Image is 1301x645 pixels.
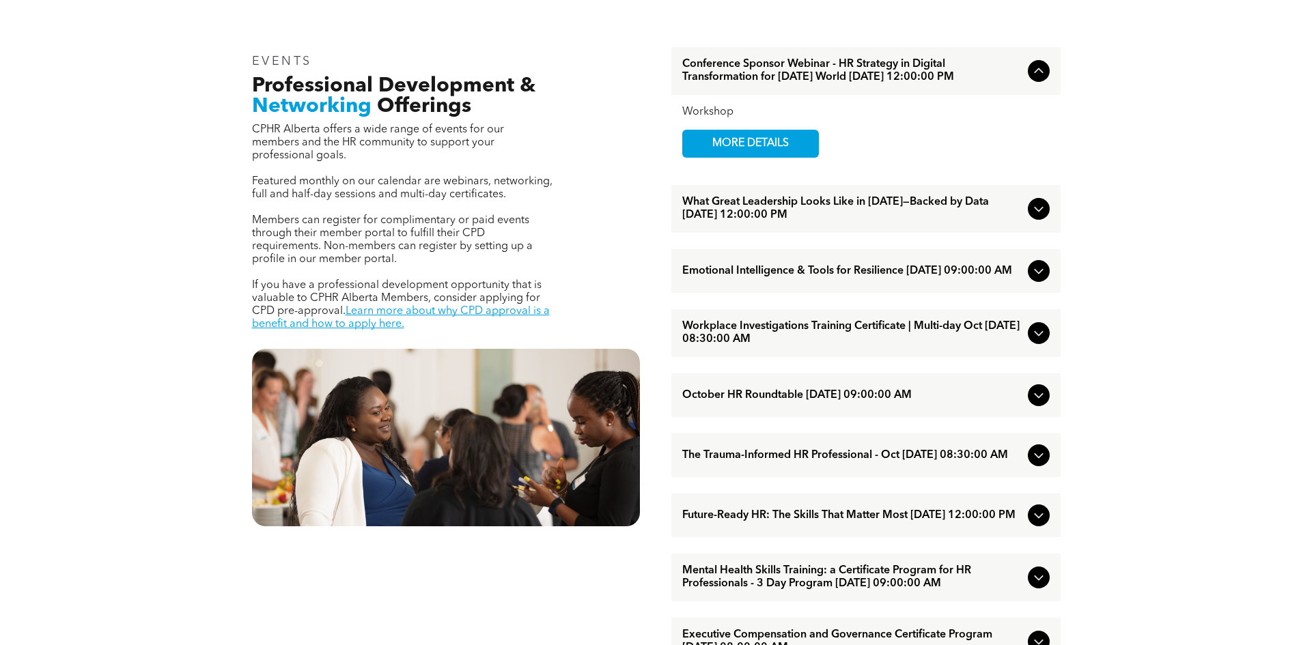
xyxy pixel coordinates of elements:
[252,76,535,96] span: Professional Development &
[682,564,1022,590] span: Mental Health Skills Training: a Certificate Program for HR Professionals - 3 Day Program [DATE] ...
[682,449,1022,462] span: The Trauma-Informed HR Professional - Oct [DATE] 08:30:00 AM
[377,96,471,117] span: Offerings
[697,130,805,157] span: MORE DETAILS
[682,106,1050,119] div: Workshop
[252,215,533,265] span: Members can register for complimentary or paid events through their member portal to fulfill thei...
[252,306,550,330] a: Learn more about why CPD approval is a benefit and how to apply here.
[682,509,1022,522] span: Future-Ready HR: The Skills That Matter Most [DATE] 12:00:00 PM
[682,389,1022,402] span: October HR Roundtable [DATE] 09:00:00 AM
[682,196,1022,222] span: What Great Leadership Looks Like in [DATE]—Backed by Data [DATE] 12:00:00 PM
[252,176,552,200] span: Featured monthly on our calendar are webinars, networking, full and half-day sessions and multi-d...
[682,58,1022,84] span: Conference Sponsor Webinar - HR Strategy in Digital Transformation for [DATE] World [DATE] 12:00:...
[682,130,819,158] a: MORE DETAILS
[252,96,372,117] span: Networking
[682,265,1022,278] span: Emotional Intelligence & Tools for Resilience [DATE] 09:00:00 AM
[682,320,1022,346] span: Workplace Investigations Training Certificate | Multi-day Oct [DATE] 08:30:00 AM
[252,55,313,68] span: EVENTS
[252,280,542,317] span: If you have a professional development opportunity that is valuable to CPHR Alberta Members, cons...
[252,124,504,161] span: CPHR Alberta offers a wide range of events for our members and the HR community to support your p...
